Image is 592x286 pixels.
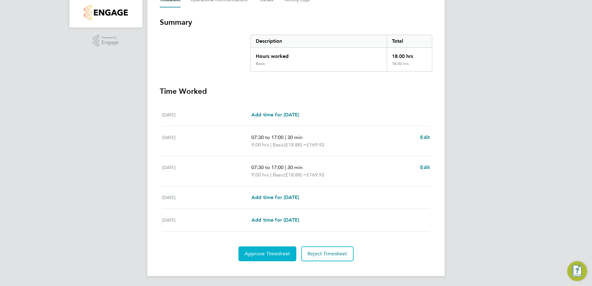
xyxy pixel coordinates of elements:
div: [DATE] [162,111,251,119]
a: Add time for [DATE] [251,194,299,201]
h3: Time Worked [160,86,432,96]
span: 30 min [287,164,303,170]
span: Edit [420,164,430,170]
div: Basic [256,61,265,66]
span: Add time for [DATE] [251,112,299,118]
span: 07:30 to 17:00 [251,134,284,140]
div: [DATE] [162,216,251,224]
span: Add time for [DATE] [251,194,299,200]
button: Engage Resource Center [567,261,587,281]
a: Add time for [DATE] [251,111,299,119]
span: Powered by [102,35,119,40]
a: Edit [420,164,430,171]
span: 07:30 to 17:00 [251,164,284,170]
span: | [285,164,286,170]
span: 9.00 hrs [251,172,269,178]
a: Go to home page [77,5,135,20]
span: £169.92 [307,142,324,148]
span: Add time for [DATE] [251,217,299,223]
span: Basic [273,171,284,179]
span: Approve Timesheet [245,251,290,257]
div: [DATE] [162,134,251,149]
div: Summary [250,35,432,71]
a: Powered byEngage [93,35,119,47]
span: | [270,172,272,178]
span: (£18.88) = [284,172,307,178]
span: Edit [420,134,430,140]
button: Approve Timesheet [238,246,296,261]
span: Basic [273,141,284,149]
button: Reject Timesheet [301,246,354,261]
span: Reject Timesheet [307,251,347,257]
section: Timesheet [160,17,432,261]
a: Add time for [DATE] [251,216,299,224]
span: | [285,134,286,140]
div: 18.00 hrs [387,61,432,71]
div: Hours worked [251,48,387,61]
a: Edit [420,134,430,141]
div: Description [251,35,387,47]
div: [DATE] [162,164,251,179]
span: (£18.88) = [284,142,307,148]
span: | [270,142,272,148]
span: 30 min [287,134,303,140]
span: £169.92 [307,172,324,178]
img: countryside-properties-logo-retina.png [84,5,128,20]
h3: Summary [160,17,432,27]
div: 18.00 hrs [387,48,432,61]
div: Total [387,35,432,47]
span: 9.00 hrs [251,142,269,148]
span: Engage [102,40,119,45]
div: [DATE] [162,194,251,201]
